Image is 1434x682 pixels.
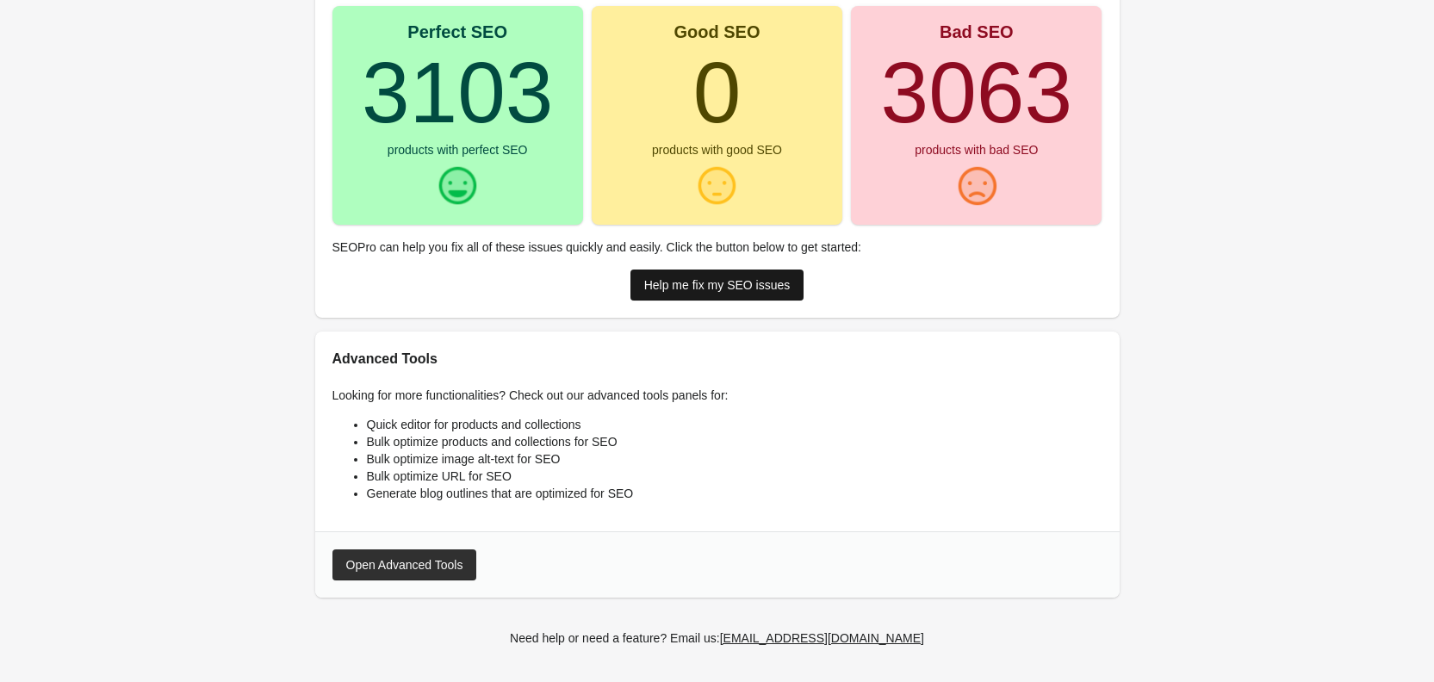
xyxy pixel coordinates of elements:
[388,144,528,156] div: products with perfect SEO
[367,450,1102,468] li: Bulk optimize image alt-text for SEO
[367,468,1102,485] li: Bulk optimize URL for SEO
[367,433,1102,450] li: Bulk optimize products and collections for SEO
[315,369,1120,531] div: Looking for more functionalities? Check out our advanced tools panels for:
[940,23,1014,40] div: Bad SEO
[652,144,782,156] div: products with good SEO
[674,23,760,40] div: Good SEO
[644,278,791,292] div: Help me fix my SEO issues
[510,629,924,648] div: Need help or need a feature? Email us:
[332,549,477,580] button: Open Advanced Tools
[332,349,1102,369] h2: Advanced Tools
[720,631,924,645] div: [EMAIL_ADDRESS][DOMAIN_NAME]
[915,144,1038,156] div: products with bad SEO
[713,623,931,654] a: [EMAIL_ADDRESS][DOMAIN_NAME]
[407,23,507,40] div: Perfect SEO
[367,416,1102,433] li: Quick editor for products and collections
[693,44,742,140] turbo-frame: 0
[362,44,553,140] turbo-frame: 3103
[346,558,463,572] div: Open Advanced Tools
[332,239,1102,256] p: SEOPro can help you fix all of these issues quickly and easily. Click the button below to get sta...
[630,270,804,301] a: Help me fix my SEO issues
[367,485,1102,502] li: Generate blog outlines that are optimized for SEO
[881,44,1072,140] turbo-frame: 3063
